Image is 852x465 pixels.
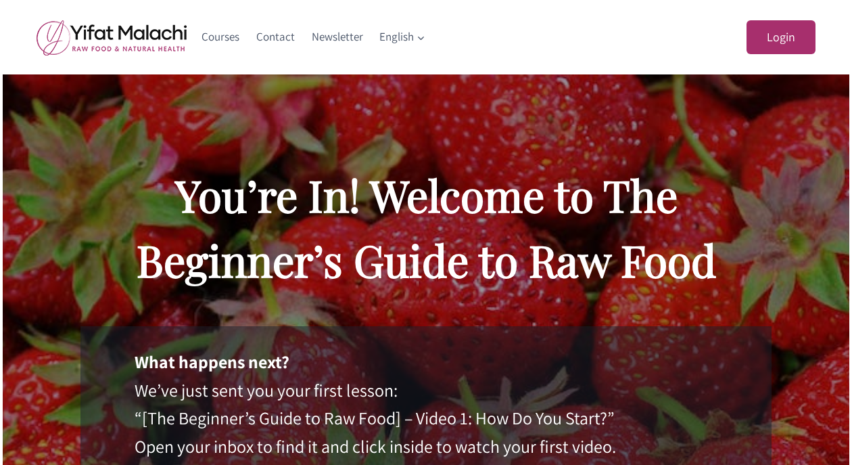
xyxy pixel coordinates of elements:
a: Courses [193,21,248,53]
a: English [371,21,434,53]
a: Contact [248,21,304,53]
strong: What happens next? [135,350,289,373]
h2: You’re In! Welcome to The Beginner’s Guide to Raw Food [80,162,772,292]
a: Newsletter [303,21,371,53]
img: yifat_logo41_en.png [37,20,187,56]
nav: Primary Navigation [193,21,434,53]
span: English [379,28,425,46]
a: Login [747,20,815,55]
